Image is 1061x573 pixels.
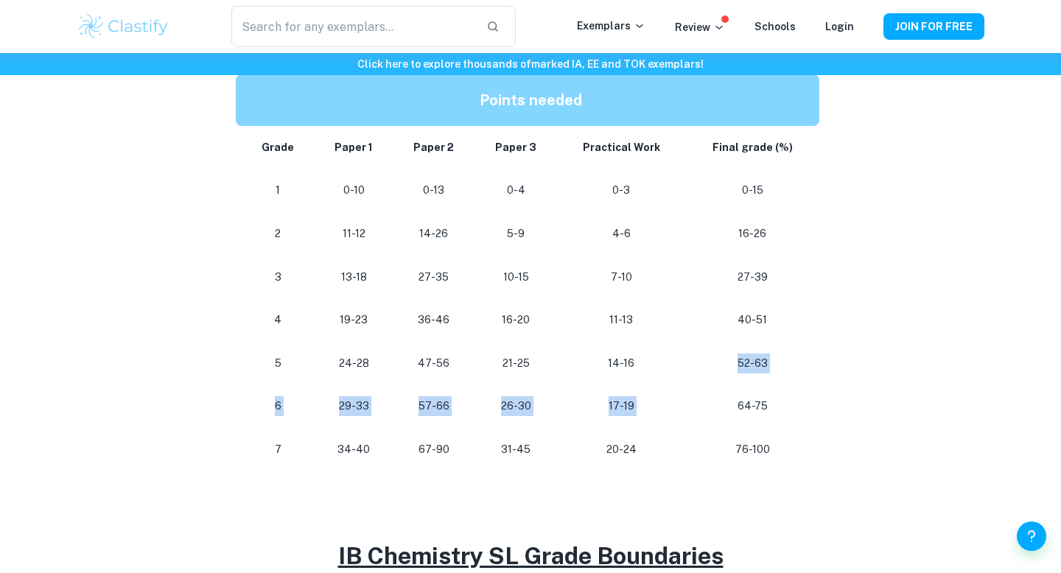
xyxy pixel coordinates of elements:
p: 16-26 [697,224,808,244]
p: 17-19 [569,396,673,416]
strong: Final grade (%) [712,141,793,153]
p: 16-20 [486,310,545,330]
strong: Grade [262,141,294,153]
p: 4-6 [569,224,673,244]
p: 7-10 [569,267,673,287]
p: 11-12 [326,224,382,244]
p: 3 [253,267,303,287]
p: 47-56 [405,354,463,373]
p: 26-30 [486,396,545,416]
img: Clastify logo [77,12,170,41]
p: 1 [253,180,303,200]
strong: Practical Work [583,141,660,153]
p: 4 [253,310,303,330]
p: 0-13 [405,180,463,200]
p: 27-35 [405,267,463,287]
p: 6 [253,396,303,416]
p: 0-4 [486,180,545,200]
a: Login [825,21,854,32]
p: 19-23 [326,310,382,330]
button: JOIN FOR FREE [883,13,984,40]
p: 57-66 [405,396,463,416]
p: 76-100 [697,440,808,460]
p: 27-39 [697,267,808,287]
p: Review [675,19,725,35]
p: 31-45 [486,440,545,460]
strong: Paper 3 [495,141,536,153]
p: 13-18 [326,267,382,287]
h6: Click here to explore thousands of marked IA, EE and TOK exemplars ! [3,56,1058,72]
a: Schools [754,21,796,32]
p: 5-9 [486,224,545,244]
p: 5 [253,354,303,373]
p: 2 [253,224,303,244]
p: 24-28 [326,354,382,373]
p: 0-15 [697,180,808,200]
p: 40-51 [697,310,808,330]
p: 67-90 [405,440,463,460]
p: 20-24 [569,440,673,460]
p: 14-26 [405,224,463,244]
p: 29-33 [326,396,382,416]
p: 7 [253,440,303,460]
input: Search for any exemplars... [231,6,475,47]
p: 0-10 [326,180,382,200]
button: Help and Feedback [1017,521,1046,551]
strong: Points needed [480,91,582,109]
u: IB Chemistry SL Grade Boundaries [338,542,724,569]
p: Exemplars [577,18,645,34]
p: 0-3 [569,180,673,200]
p: 10-15 [486,267,545,287]
p: 64-75 [697,396,808,416]
p: 11-13 [569,310,673,330]
p: 52-63 [697,354,808,373]
strong: Paper 2 [413,141,454,153]
p: 21-25 [486,354,545,373]
p: 34-40 [326,440,382,460]
p: 36-46 [405,310,463,330]
p: 14-16 [569,354,673,373]
strong: Paper 1 [335,141,373,153]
